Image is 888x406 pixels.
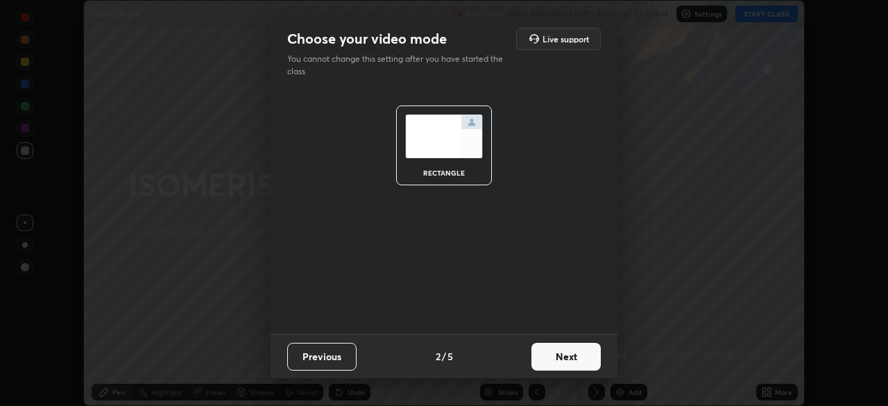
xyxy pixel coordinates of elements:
[543,35,589,43] h5: Live support
[287,30,447,48] h2: Choose your video mode
[442,349,446,364] h4: /
[436,349,441,364] h4: 2
[287,53,512,78] p: You cannot change this setting after you have started the class
[405,115,483,158] img: normalScreenIcon.ae25ed63.svg
[531,343,601,371] button: Next
[416,169,472,176] div: rectangle
[447,349,453,364] h4: 5
[287,343,357,371] button: Previous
